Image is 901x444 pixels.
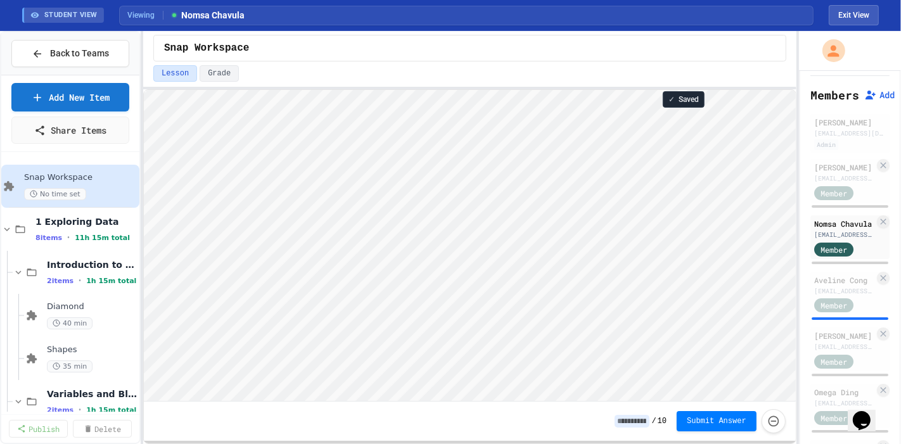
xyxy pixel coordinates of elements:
[47,388,137,400] span: Variables and Blocks
[814,398,874,408] div: [EMAIL_ADDRESS][DOMAIN_NAME]
[821,244,847,255] span: Member
[11,83,129,111] a: Add New Item
[75,234,130,242] span: 11h 15m total
[814,274,874,286] div: Aveline Cong
[814,230,874,239] div: [EMAIL_ADDRESS][DOMAIN_NAME]
[44,10,98,21] span: STUDENT VIEW
[814,218,874,229] div: Nomsa Chavula
[170,9,245,22] span: Nomsa Chavula
[86,406,136,414] span: 1h 15m total
[814,330,874,341] div: [PERSON_NAME]
[35,216,137,227] span: 1 Exploring Data
[144,90,796,401] iframe: Snap! Programming Environment
[814,174,874,183] div: [EMAIL_ADDRESS][DOMAIN_NAME]
[814,139,838,150] div: Admin
[821,187,847,199] span: Member
[814,117,886,128] div: [PERSON_NAME]
[67,232,70,243] span: •
[821,300,847,311] span: Member
[821,356,847,367] span: Member
[810,86,859,104] h2: Members
[200,65,239,82] button: Grade
[809,36,848,65] div: My Account
[829,5,879,25] button: Exit student view
[821,412,847,424] span: Member
[47,360,93,372] span: 35 min
[679,94,699,105] span: Saved
[24,172,137,183] span: Snap Workspace
[79,276,81,286] span: •
[11,40,129,67] button: Back to Teams
[814,386,874,398] div: Omega Ding
[51,47,110,60] span: Back to Teams
[677,411,757,431] button: Submit Answer
[652,416,656,426] span: /
[864,89,895,101] button: Add
[153,65,197,82] button: Lesson
[762,409,786,433] button: Force resubmission of student's answer (Admin only)
[47,301,137,312] span: Diamond
[47,277,73,285] span: 2 items
[687,416,746,426] span: Submit Answer
[47,317,93,329] span: 40 min
[47,406,73,414] span: 2 items
[24,188,86,200] span: No time set
[47,345,137,355] span: Shapes
[47,259,137,270] span: Introduction to Snap
[164,41,249,56] span: Snap Workspace
[86,277,136,285] span: 1h 15m total
[814,286,874,296] div: [EMAIL_ADDRESS][DOMAIN_NAME]
[127,10,163,21] span: Viewing
[814,342,874,352] div: [EMAIL_ADDRESS][DOMAIN_NAME]
[11,117,129,144] a: Share Items
[658,416,667,426] span: 10
[848,393,888,431] iframe: chat widget
[814,162,874,173] div: [PERSON_NAME]
[73,420,132,438] a: Delete
[814,129,886,138] div: [EMAIL_ADDRESS][DOMAIN_NAME]
[9,420,68,438] a: Publish
[35,234,62,242] span: 8 items
[79,405,81,415] span: •
[668,94,675,105] span: ✓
